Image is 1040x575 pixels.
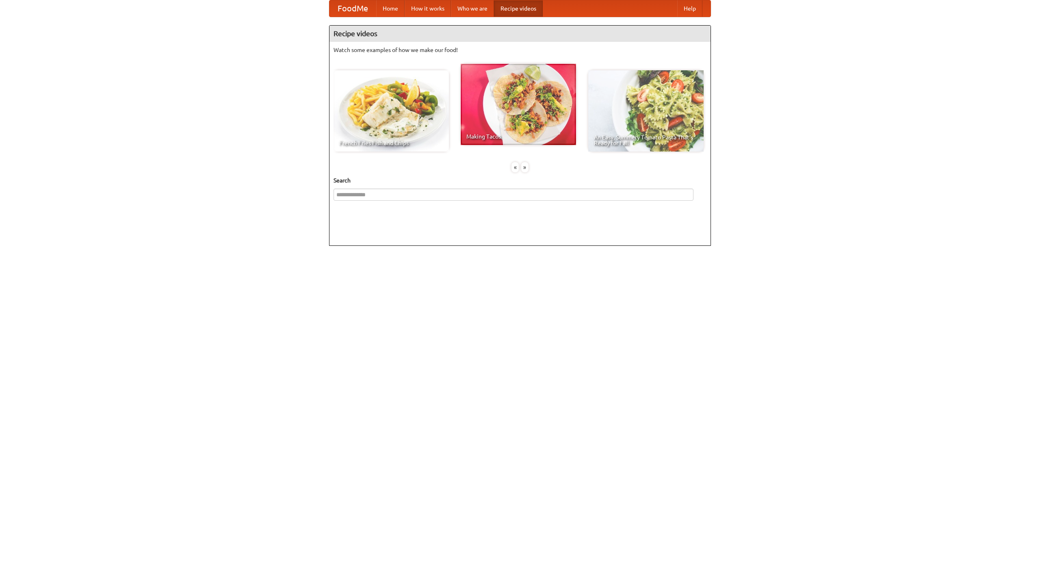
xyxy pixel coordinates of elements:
[334,46,706,54] p: Watch some examples of how we make our food!
[594,135,698,146] span: An Easy, Summery Tomato Pasta That's Ready for Fall
[511,162,519,172] div: «
[329,26,711,42] h4: Recipe videos
[466,134,570,139] span: Making Tacos
[451,0,494,17] a: Who we are
[376,0,405,17] a: Home
[334,70,449,152] a: French Fries Fish and Chips
[521,162,529,172] div: »
[329,0,376,17] a: FoodMe
[339,140,443,146] span: French Fries Fish and Chips
[461,64,576,145] a: Making Tacos
[405,0,451,17] a: How it works
[588,70,704,152] a: An Easy, Summery Tomato Pasta That's Ready for Fall
[677,0,702,17] a: Help
[334,176,706,184] h5: Search
[494,0,543,17] a: Recipe videos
